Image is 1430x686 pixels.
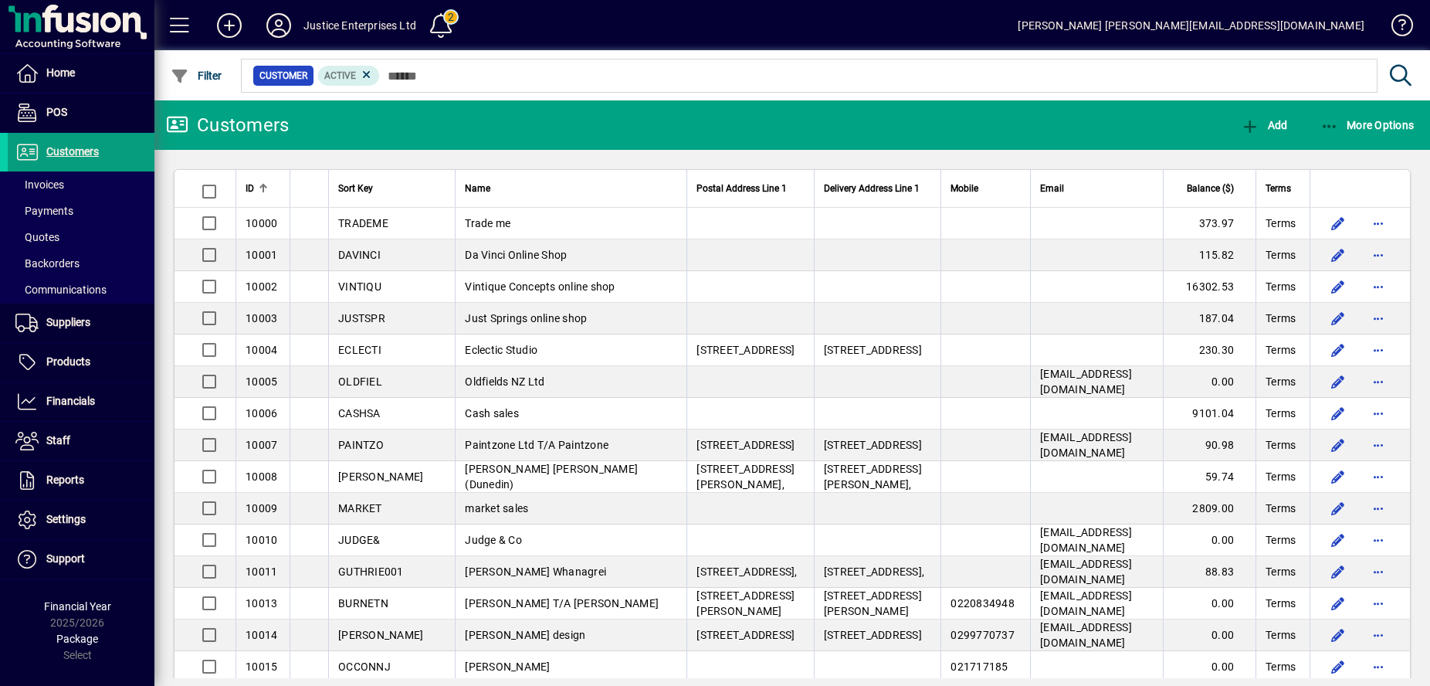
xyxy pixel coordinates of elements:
button: Edit [1326,528,1350,552]
div: Mobile [951,180,1021,197]
span: 0220834948 [951,597,1015,610]
span: [STREET_ADDRESS], [824,565,924,578]
span: Terms [1266,374,1296,389]
span: Paintzone Ltd T/A Paintzone [465,439,608,451]
span: JUSTSPR [338,312,385,324]
button: Edit [1326,464,1350,489]
td: 187.04 [1163,303,1255,335]
span: Customers [46,145,99,158]
span: [PERSON_NAME] Whanagrei [465,565,606,578]
span: Terms [1266,216,1296,231]
span: Eclectic Studio [465,344,537,356]
span: [STREET_ADDRESS] [696,344,795,356]
span: Postal Address Line 1 [696,180,787,197]
td: 0.00 [1163,525,1255,556]
span: DAVINCI [338,249,381,261]
span: Settings [46,513,86,525]
span: [STREET_ADDRESS][PERSON_NAME], [696,463,795,491]
span: [EMAIL_ADDRESS][DOMAIN_NAME] [1040,558,1132,586]
button: More options [1366,528,1391,552]
button: Filter [167,62,226,90]
span: Add [1241,119,1287,131]
span: [STREET_ADDRESS][PERSON_NAME] [824,589,922,617]
td: 0.00 [1163,620,1255,651]
a: Settings [8,501,154,539]
span: [EMAIL_ADDRESS][DOMAIN_NAME] [1040,431,1132,459]
span: Name [465,180,490,197]
button: Edit [1326,433,1350,457]
a: Staff [8,422,154,460]
span: 10002 [246,280,277,293]
span: [PERSON_NAME] design [465,629,585,641]
div: Customers [166,113,289,138]
button: More options [1366,211,1391,236]
span: Mobile [951,180,978,197]
span: Terms [1266,180,1291,197]
span: [STREET_ADDRESS][PERSON_NAME], [824,463,922,491]
span: [EMAIL_ADDRESS][DOMAIN_NAME] [1040,526,1132,554]
span: 10006 [246,407,277,419]
button: Add [205,12,254,39]
span: [EMAIL_ADDRESS][DOMAIN_NAME] [1040,589,1132,617]
span: 10004 [246,344,277,356]
span: OLDFIEL [338,375,382,388]
span: Terms [1266,532,1296,548]
span: 10003 [246,312,277,324]
span: 021717185 [951,661,1008,673]
span: MARKET [338,502,382,514]
span: Trade me [465,217,510,229]
span: POS [46,106,67,118]
span: 10008 [246,470,277,483]
td: 9101.04 [1163,398,1255,430]
span: TRADEME [338,217,388,229]
span: Products [46,355,90,368]
button: More options [1366,654,1391,679]
a: Backorders [8,250,154,277]
button: Edit [1326,623,1350,647]
td: 230.30 [1163,335,1255,366]
button: More options [1366,338,1391,362]
span: Backorders [15,257,80,270]
span: [STREET_ADDRESS] [824,439,922,451]
span: [STREET_ADDRESS] [696,439,795,451]
button: More options [1366,464,1391,489]
button: Edit [1326,401,1350,426]
span: 10014 [246,629,277,641]
button: More options [1366,623,1391,647]
button: More options [1366,433,1391,457]
a: Communications [8,277,154,303]
span: JUDGE& [338,534,381,546]
span: 10009 [246,502,277,514]
span: Package [56,633,98,645]
button: Edit [1326,559,1350,584]
span: [STREET_ADDRESS] [696,629,795,641]
button: More options [1366,401,1391,426]
span: Terms [1266,564,1296,579]
a: Reports [8,461,154,500]
span: [PERSON_NAME] [465,661,550,673]
span: market sales [465,502,528,514]
div: Balance ($) [1173,180,1248,197]
a: Financials [8,382,154,421]
td: 16302.53 [1163,271,1255,303]
span: Financial Year [44,600,111,613]
span: GUTHRIE001 [338,565,404,578]
span: Customer [259,68,307,83]
span: Terms [1266,247,1296,263]
span: [STREET_ADDRESS] [824,344,922,356]
span: Quotes [15,231,59,243]
a: Invoices [8,171,154,198]
span: Home [46,66,75,79]
button: More options [1366,496,1391,521]
span: Da Vinci Online Shop [465,249,567,261]
button: Profile [254,12,303,39]
span: [PERSON_NAME] T/A [PERSON_NAME] [465,597,659,610]
span: Support [46,552,85,565]
a: Knowledge Base [1380,3,1411,53]
span: Active [324,70,356,81]
span: Terms [1266,469,1296,484]
span: Filter [171,70,222,82]
td: 115.82 [1163,239,1255,271]
span: Suppliers [46,316,90,328]
span: Financials [46,395,95,407]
